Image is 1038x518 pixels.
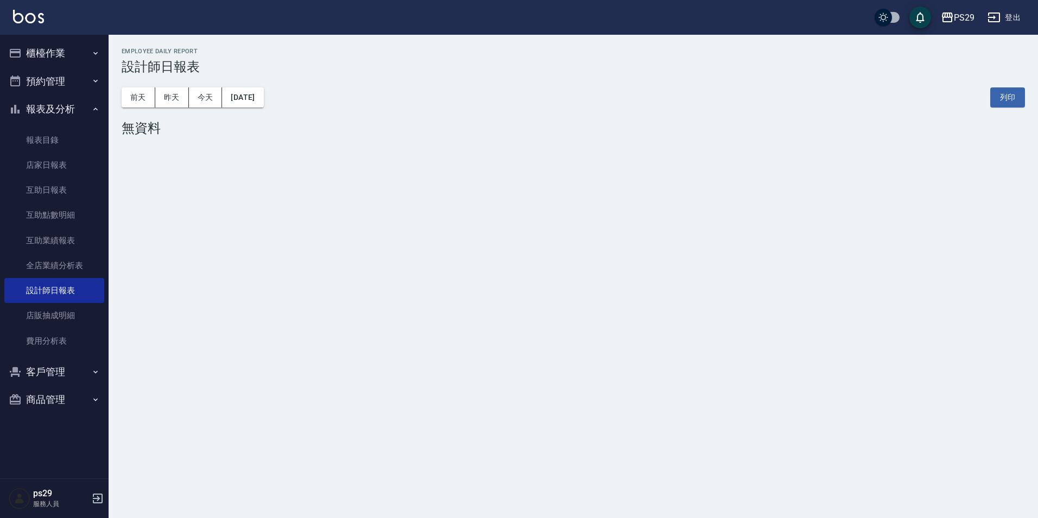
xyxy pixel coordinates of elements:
a: 報表目錄 [4,128,104,153]
button: 櫃檯作業 [4,39,104,67]
button: 登出 [983,8,1025,28]
h2: Employee Daily Report [122,48,1025,55]
div: 無資料 [122,121,1025,136]
img: Logo [13,10,44,23]
a: 互助點數明細 [4,203,104,228]
h5: ps29 [33,488,88,499]
img: Person [9,488,30,509]
button: PS29 [936,7,979,29]
button: [DATE] [222,87,263,108]
button: 昨天 [155,87,189,108]
a: 店販抽成明細 [4,303,104,328]
button: 預約管理 [4,67,104,96]
button: 前天 [122,87,155,108]
h3: 設計師日報表 [122,59,1025,74]
button: 報表及分析 [4,95,104,123]
div: PS29 [954,11,974,24]
a: 互助日報表 [4,178,104,203]
a: 店家日報表 [4,153,104,178]
a: 費用分析表 [4,329,104,353]
button: 今天 [189,87,223,108]
button: 客戶管理 [4,358,104,386]
button: save [909,7,931,28]
button: 商品管理 [4,386,104,414]
a: 設計師日報表 [4,278,104,303]
p: 服務人員 [33,499,88,509]
a: 互助業績報表 [4,228,104,253]
a: 全店業績分析表 [4,253,104,278]
button: 列印 [990,87,1025,108]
